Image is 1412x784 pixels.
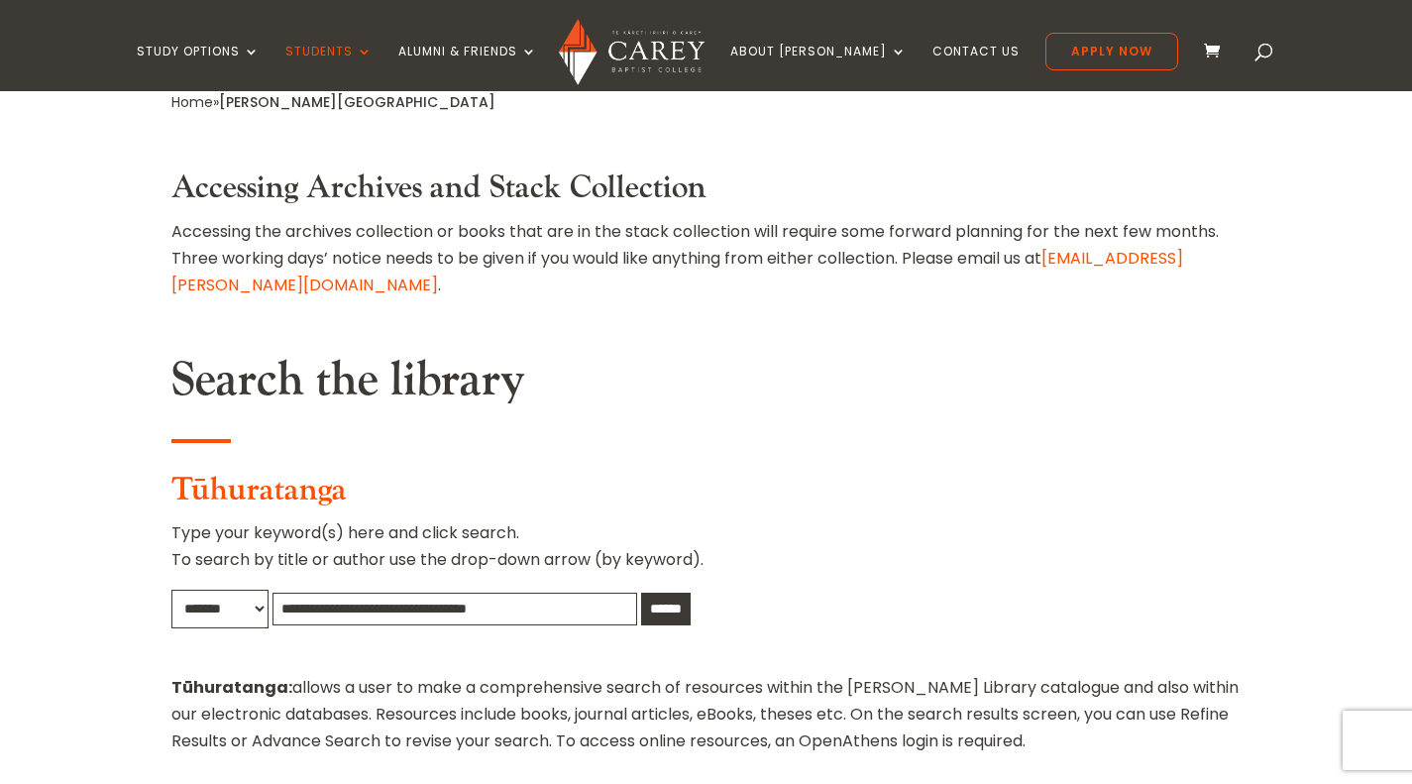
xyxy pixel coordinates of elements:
a: Students [285,45,373,91]
h2: Search the library [171,352,1242,419]
a: Alumni & Friends [398,45,537,91]
h3: Tūhuratanga [171,472,1242,519]
p: Accessing the archives collection or books that are in the stack collection will require some for... [171,218,1242,299]
a: About [PERSON_NAME] [730,45,907,91]
span: » [171,92,495,112]
a: Contact Us [932,45,1020,91]
p: allows a user to make a comprehensive search of resources within the [PERSON_NAME] Library catalo... [171,674,1242,755]
p: Type your keyword(s) here and click search. To search by title or author use the drop-down arrow ... [171,519,1242,589]
a: Apply Now [1045,33,1178,70]
span: [PERSON_NAME][GEOGRAPHIC_DATA] [219,92,495,112]
h3: Accessing Archives and Stack Collection [171,169,1242,217]
a: Study Options [137,45,260,91]
strong: Tūhuratanga: [171,676,292,699]
a: Home [171,92,213,112]
img: Carey Baptist College [559,19,705,85]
